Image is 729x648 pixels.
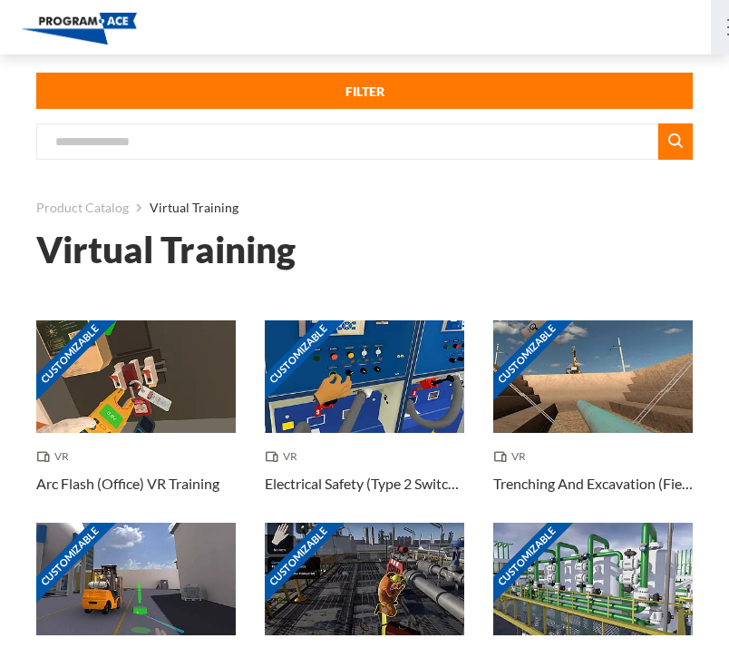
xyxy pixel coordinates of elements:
[129,196,238,220] li: Virtual Training
[493,320,693,523] a: Customizable Thumbnail - Trenching And Excavation (Field Work) VR Training VR Trenching And Excav...
[22,13,137,44] img: Program-Ace
[36,234,296,266] h1: Virtual Training
[265,320,464,523] a: Customizable Thumbnail - Electrical Safety (Type 2 Switchgear) VR Training VR Electrical Safety (...
[493,473,693,495] h3: Trenching And Excavation (Field Work) VR Training
[36,447,76,466] span: VR
[36,196,693,220] nav: breadcrumb
[265,473,464,495] h3: Electrical Safety (Type 2 Switchgear) VR Training
[493,447,533,466] span: VR
[36,473,219,495] h3: Arc Flash (Office) VR Training
[36,73,693,109] button: FILTER
[36,320,236,523] a: Customizable Thumbnail - Arc Flash (Office) VR Training VR Arc Flash (Office) VR Training
[265,447,305,466] span: VR
[36,196,129,220] a: Product Catalog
